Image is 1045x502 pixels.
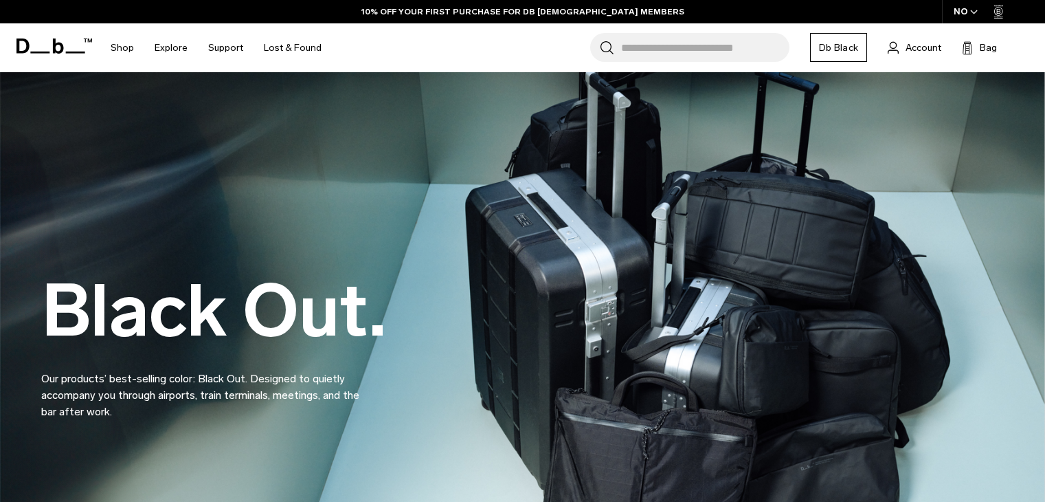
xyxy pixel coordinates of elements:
[906,41,941,55] span: Account
[41,275,386,347] h2: Black Out.
[208,23,243,72] a: Support
[41,354,371,420] p: Our products’ best-selling color: Black Out. Designed to quietly accompany you through airports, ...
[111,23,134,72] a: Shop
[810,33,867,62] a: Db Black
[264,23,322,72] a: Lost & Found
[888,39,941,56] a: Account
[100,23,332,72] nav: Main Navigation
[980,41,997,55] span: Bag
[155,23,188,72] a: Explore
[361,6,684,18] a: 10% OFF YOUR FIRST PURCHASE FOR DB [DEMOGRAPHIC_DATA] MEMBERS
[962,39,997,56] button: Bag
